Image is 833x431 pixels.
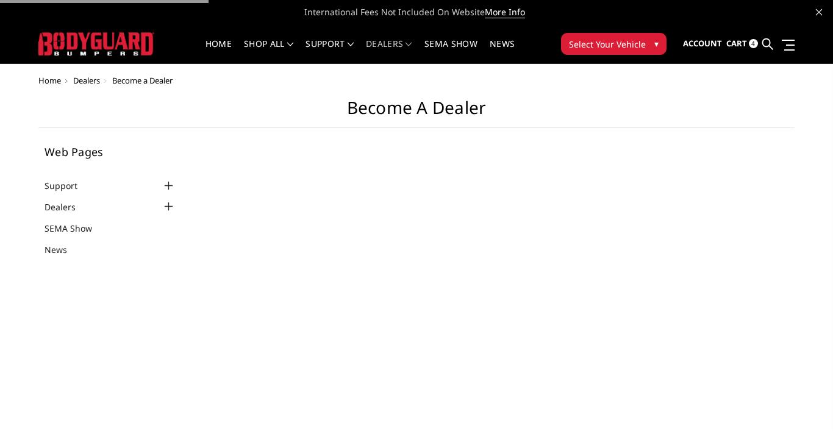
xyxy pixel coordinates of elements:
a: Dealers [73,75,100,86]
img: BODYGUARD BUMPERS [38,32,154,55]
a: Home [206,40,232,63]
span: 4 [749,39,758,48]
span: ▾ [654,37,659,50]
a: News [45,243,82,256]
a: shop all [244,40,293,63]
h5: Web Pages [45,146,176,157]
a: SEMA Show [424,40,477,63]
h1: Become a Dealer [38,98,795,128]
a: Home [38,75,61,86]
a: Support [45,179,93,192]
a: Account [683,27,722,60]
span: Cart [726,38,747,49]
button: Select Your Vehicle [561,33,667,55]
a: Support [306,40,354,63]
span: Become a Dealer [112,75,173,86]
a: Cart 4 [726,27,758,60]
span: Account [683,38,722,49]
a: More Info [485,6,525,18]
a: Dealers [45,201,91,213]
a: Dealers [366,40,412,63]
span: Select Your Vehicle [569,38,646,51]
a: News [490,40,515,63]
a: SEMA Show [45,222,107,235]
